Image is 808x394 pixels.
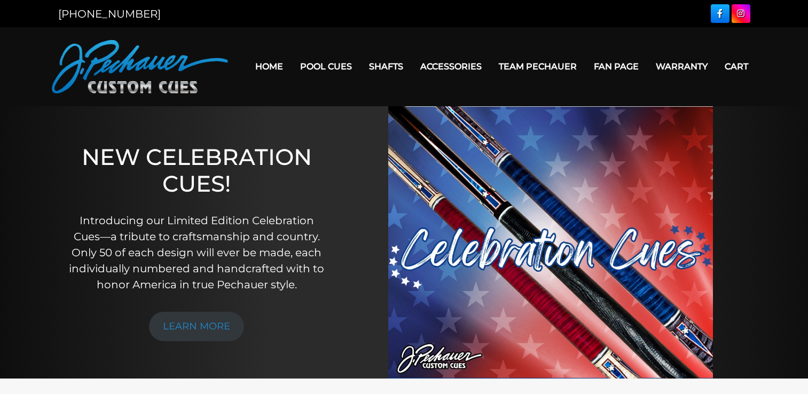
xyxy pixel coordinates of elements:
a: Home [247,53,292,80]
a: Team Pechauer [490,53,585,80]
img: Pechauer Custom Cues [52,40,228,93]
a: LEARN MORE [149,312,244,341]
a: Pool Cues [292,53,360,80]
a: Accessories [412,53,490,80]
a: Cart [716,53,757,80]
a: Fan Page [585,53,647,80]
h1: NEW CELEBRATION CUES! [66,144,327,198]
p: Introducing our Limited Edition Celebration Cues—a tribute to craftsmanship and country. Only 50 ... [66,212,327,293]
a: Shafts [360,53,412,80]
a: Warranty [647,53,716,80]
a: [PHONE_NUMBER] [58,7,161,20]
